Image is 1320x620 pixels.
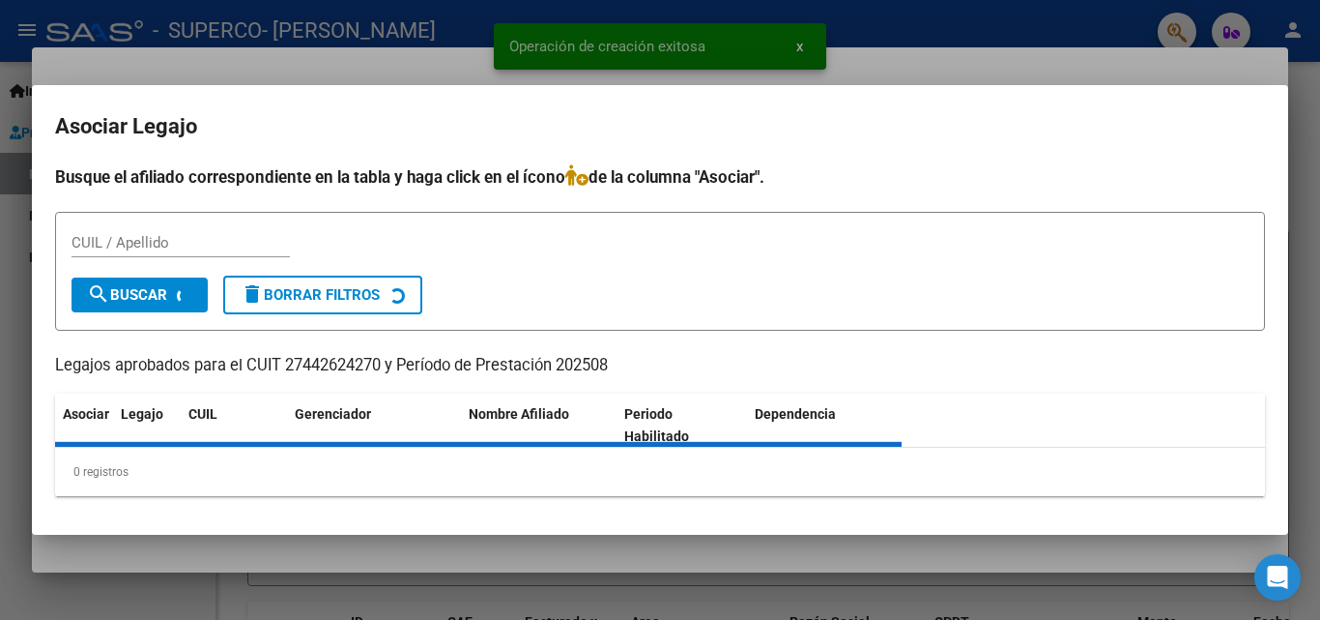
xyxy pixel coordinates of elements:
[63,406,109,422] span: Asociar
[1254,554,1301,601] div: Open Intercom Messenger
[87,286,167,304] span: Buscar
[617,394,747,458] datatable-header-cell: Periodo Habilitado
[55,164,1265,190] h4: Busque el afiliado correspondiente en la tabla y haga click en el ícono de la columna "Asociar".
[87,282,110,306] mat-icon: search
[121,406,163,422] span: Legajo
[55,394,113,458] datatable-header-cell: Asociar
[113,394,181,458] datatable-header-cell: Legajo
[747,394,903,458] datatable-header-cell: Dependencia
[223,276,422,314] button: Borrar Filtros
[241,282,264,306] mat-icon: delete
[755,406,836,422] span: Dependencia
[295,406,371,422] span: Gerenciador
[181,394,287,458] datatable-header-cell: CUIL
[55,354,1265,378] p: Legajos aprobados para el CUIT 27442624270 y Período de Prestación 202508
[188,406,217,422] span: CUIL
[72,278,208,312] button: Buscar
[55,108,1265,145] h2: Asociar Legajo
[287,394,461,458] datatable-header-cell: Gerenciador
[469,406,569,422] span: Nombre Afiliado
[624,406,689,444] span: Periodo Habilitado
[461,394,617,458] datatable-header-cell: Nombre Afiliado
[241,286,380,304] span: Borrar Filtros
[55,448,1265,496] div: 0 registros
